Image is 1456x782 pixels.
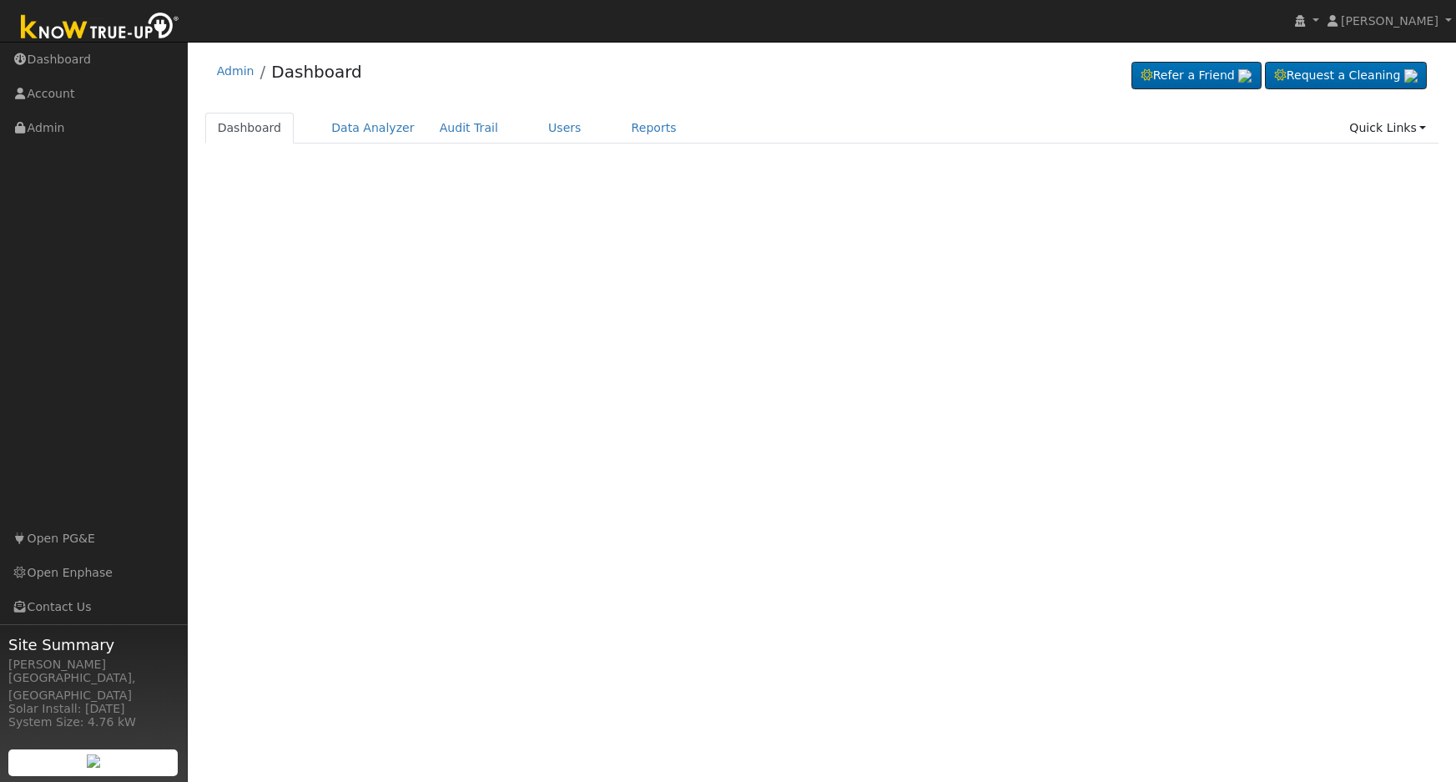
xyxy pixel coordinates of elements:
[87,754,100,768] img: retrieve
[13,9,188,47] img: Know True-Up
[8,714,179,731] div: System Size: 4.76 kW
[8,669,179,704] div: [GEOGRAPHIC_DATA], [GEOGRAPHIC_DATA]
[1265,62,1427,90] a: Request a Cleaning
[205,113,295,144] a: Dashboard
[8,633,179,656] span: Site Summary
[536,113,594,144] a: Users
[217,64,254,78] a: Admin
[427,113,511,144] a: Audit Trail
[1337,113,1438,144] a: Quick Links
[1404,69,1418,83] img: retrieve
[1131,62,1262,90] a: Refer a Friend
[8,656,179,674] div: [PERSON_NAME]
[1341,14,1438,28] span: [PERSON_NAME]
[319,113,427,144] a: Data Analyzer
[1238,69,1252,83] img: retrieve
[8,700,179,718] div: Solar Install: [DATE]
[271,62,362,82] a: Dashboard
[619,113,689,144] a: Reports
